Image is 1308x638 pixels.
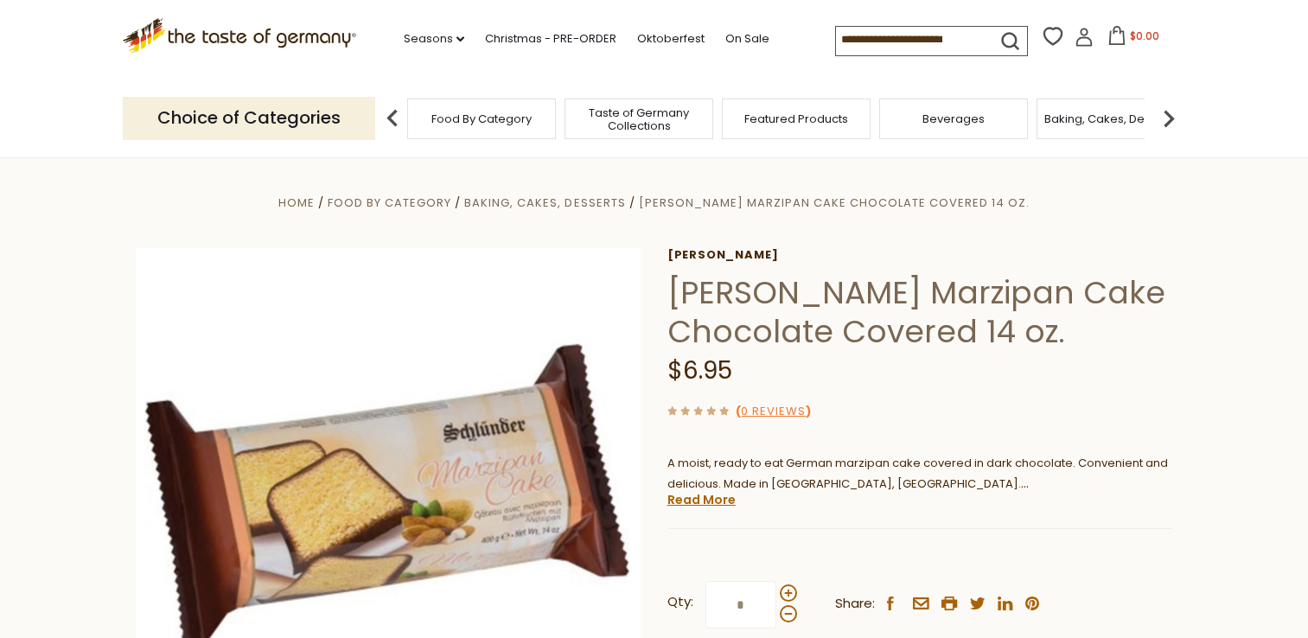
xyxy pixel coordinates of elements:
[744,112,848,125] a: Featured Products
[667,273,1173,351] h1: [PERSON_NAME] Marzipan Cake Chocolate Covered 14 oz.
[736,403,811,419] span: ( )
[123,97,375,139] p: Choice of Categories
[667,455,1168,493] span: A moist, ready to eat German marzipan cake covered in dark chocolate. Convenient and delicious. M...
[464,195,625,211] a: Baking, Cakes, Desserts
[1044,112,1178,125] a: Baking, Cakes, Desserts
[667,354,732,387] span: $6.95
[375,101,410,136] img: previous arrow
[1130,29,1159,43] span: $0.00
[1097,26,1171,52] button: $0.00
[404,29,464,48] a: Seasons
[485,29,616,48] a: Christmas - PRE-ORDER
[431,112,532,125] a: Food By Category
[667,591,693,613] strong: Qty:
[835,593,875,615] span: Share:
[741,403,806,421] a: 0 Reviews
[705,581,776,628] input: Qty:
[328,195,451,211] a: Food By Category
[667,248,1173,262] a: [PERSON_NAME]
[922,112,985,125] a: Beverages
[667,491,736,508] a: Read More
[725,29,769,48] a: On Sale
[639,195,1030,211] a: [PERSON_NAME] Marzipan Cake Chocolate Covered 14 oz.
[637,29,705,48] a: Oktoberfest
[1152,101,1186,136] img: next arrow
[570,106,708,132] a: Taste of Germany Collections
[278,195,315,211] a: Home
